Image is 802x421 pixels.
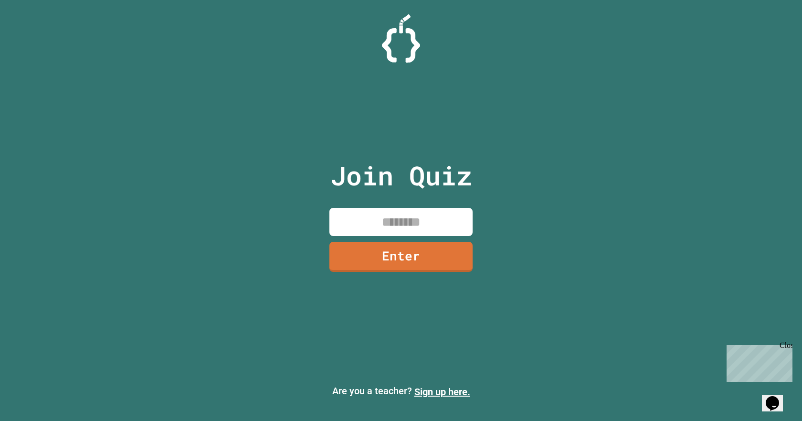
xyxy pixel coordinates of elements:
img: Logo.svg [382,14,420,63]
a: Sign up here. [414,386,470,398]
a: Enter [329,242,473,272]
p: Join Quiz [330,156,472,195]
div: Chat with us now!Close [4,4,66,61]
p: Are you a teacher? [8,384,794,399]
iframe: chat widget [762,383,792,411]
iframe: chat widget [723,341,792,382]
